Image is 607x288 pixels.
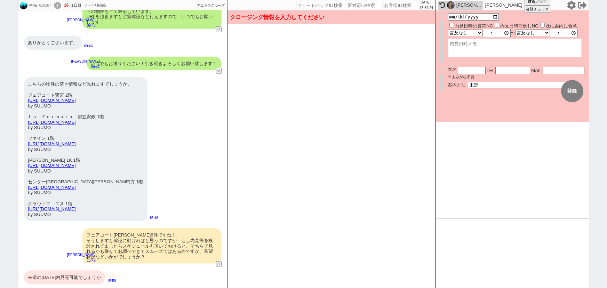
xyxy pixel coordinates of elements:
[87,57,222,71] div: いつでもお送りください！引き続きよろしくお願い致します！
[37,3,53,8] div: 610287
[107,278,116,284] p: 15:50
[525,5,550,13] button: 会話チェック
[67,17,96,23] p: [PERSON_NAME]
[24,271,105,285] div: 来週の[DATE]内見等可能でしょうか
[84,43,93,49] p: 09:46
[84,3,106,8] div: ソレイユ新宿店
[546,23,577,29] label: 既に案内に合意
[485,2,522,8] p: [PERSON_NAME]
[216,68,222,74] button: ↺
[531,68,542,73] span: MAIL
[216,26,222,32] button: ↺
[526,7,549,12] span: 会話チェック
[29,3,37,8] div: Miyu
[24,36,82,50] div: ありがとうございます。
[67,258,96,263] p: 15:49
[72,3,81,8] div: 1日目
[456,2,481,8] div: [PERSON_NAME]
[150,215,158,221] p: 15:46
[64,3,69,8] div: 16
[455,23,494,29] label: 内見日時の質問NG
[347,1,382,9] input: 要対応ID検索
[71,64,100,70] p: 09:47
[82,228,222,264] div: フェアコート[PERSON_NAME]6件ですね！ そうしますと確認に動ければと思うのですが、もし内見等を検討されてましたらスケジュールも頂いておけると、そちらで見れるかも併せてお調べできてスム...
[561,80,583,102] button: 登録
[197,3,225,7] span: アエラスグループ
[420,5,433,11] p: 15:54:24
[437,13,446,18] span: 日時
[28,185,76,190] a: [URL][DOMAIN_NAME]
[71,59,100,64] p: [PERSON_NAME]
[383,1,418,9] input: お客様ID検索
[230,15,433,20] p: クロージング情報を入力してください
[20,2,27,9] img: 0hqrAb5NHHLl1sGzCyBQVQYxxLLTdPandPRH9ibFodcmhSLzkMQXtiPlhJd2oBLT5bRi1iPwtIdz9OcitSJRg1UhF7FR4TLih...
[437,67,446,72] span: 予約
[28,206,76,211] a: [URL][DOMAIN_NAME]
[67,252,96,258] p: [PERSON_NAME]
[448,67,457,74] span: 本名
[500,23,539,29] label: 内見日時前倒しNG
[448,75,475,79] span: ※よみがな不要
[28,141,76,146] a: [URL][DOMAIN_NAME]
[448,29,587,37] div: 〜
[24,77,147,221] div: こちらの物件の空き情報など見れますでしょうか。 フェアコート鷺宮 2階 by SUUMO Ｌａ Ｆｅｒｍａｔａ 都立家政 1階 by SUUMO ファイン 1階 by SUUMO [PERSON...
[296,1,345,9] input: フィードバックID検索
[448,82,466,88] span: 案内方法
[28,98,76,103] a: [URL][DOMAIN_NAME]
[216,261,222,267] button: ↺
[67,23,96,29] p: 09:43
[487,68,495,73] span: TEL
[54,2,61,9] div: !
[28,163,76,168] a: [URL][DOMAIN_NAME]
[447,1,455,9] img: 0hD4SNCds3Gxt-NwpSmPZlZA5nGHFdRkIJV1RXdBlkFiwWAF9LAlYDe0piRSITAlUdAAEGekhkTSxyJGx9YGHnL3kHRSxHA1h...
[28,120,76,125] a: [URL][DOMAIN_NAME]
